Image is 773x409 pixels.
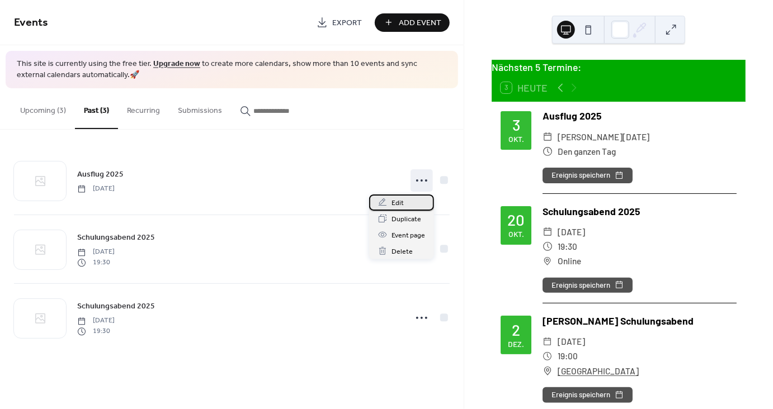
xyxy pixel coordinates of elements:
a: Schulungsabend 2025 [77,300,155,313]
div: ​ [543,349,553,363]
div: ​ [543,130,553,144]
div: 3 [512,117,520,133]
span: [DATE] [558,334,585,349]
a: Ausflug 2025 [77,168,124,181]
button: Ereignis speichern [543,278,633,293]
div: ​ [543,334,553,349]
div: Okt. [508,230,524,238]
a: [GEOGRAPHIC_DATA] [558,364,639,378]
button: Recurring [118,88,169,128]
span: Den ganzen Tag [558,144,616,159]
button: Ereignis speichern [543,387,633,403]
div: 2 [512,322,520,338]
span: [DATE] [77,316,115,326]
button: Add Event [375,13,450,32]
div: Okt. [508,135,524,143]
div: ​ [543,239,553,254]
span: 19:30 [77,326,115,336]
span: Export [332,17,362,29]
span: Edit [392,197,404,209]
span: [DATE] [558,225,585,239]
button: Upcoming (3) [11,88,75,128]
button: Past (3) [75,88,118,129]
span: Schulungsabend 2025 [77,232,155,244]
div: 20 [507,212,525,228]
a: Upgrade now [153,57,200,72]
span: Duplicate [392,213,421,225]
a: Export [308,13,370,32]
div: ​ [543,225,553,239]
div: Ausflug 2025 [543,108,737,123]
span: Online [558,254,581,268]
div: Dez. [508,340,524,348]
span: Delete [392,246,413,258]
div: [PERSON_NAME] Schulungsabend [543,313,737,328]
span: Schulungsabend 2025 [77,301,155,313]
span: Add Event [399,17,441,29]
div: Nächsten 5 Termine: [492,60,746,74]
div: ​ [543,144,553,159]
span: 19:30 [77,258,115,268]
a: Schulungsabend 2025 [77,231,155,244]
span: 19:30 [558,239,577,254]
span: Ausflug 2025 [77,169,124,180]
span: Events [14,12,48,34]
span: Event page [392,230,425,241]
span: 19:00 [558,349,578,363]
div: Schulungsabend 2025 [543,204,737,218]
span: [DATE] [77,184,115,194]
span: [DATE] [77,248,115,258]
button: Ereignis speichern [543,168,633,183]
span: [PERSON_NAME][DATE] [558,130,650,144]
button: Submissions [169,88,231,128]
div: ​ [543,254,553,268]
span: This site is currently using the free tier. to create more calendars, show more than 10 events an... [17,59,447,81]
div: ​ [543,364,553,378]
